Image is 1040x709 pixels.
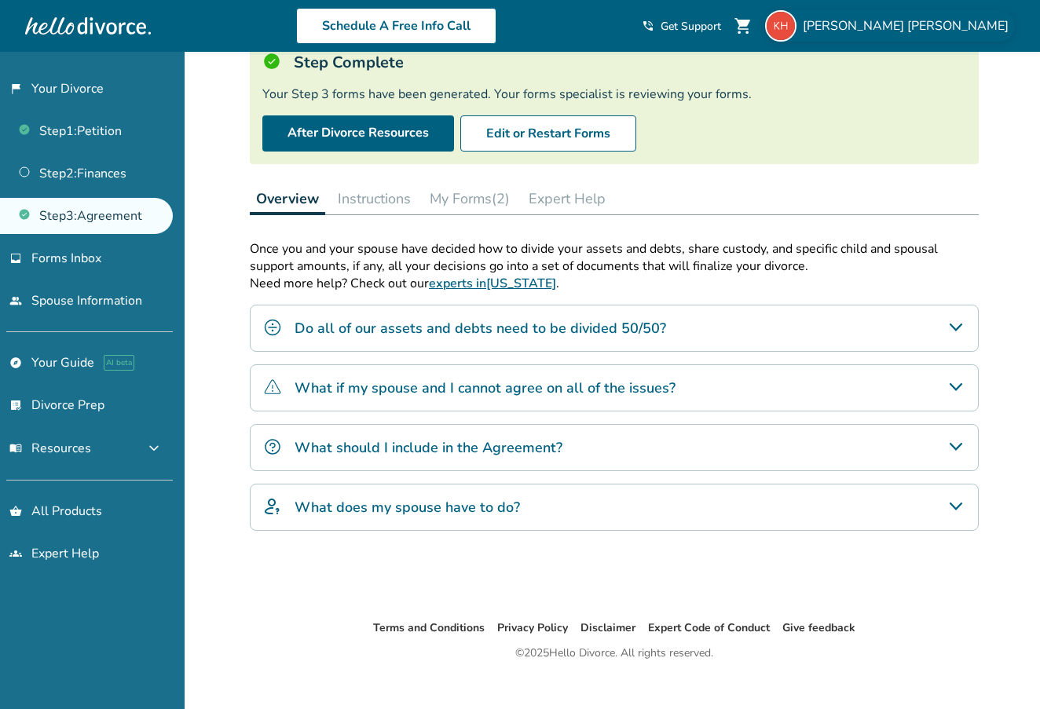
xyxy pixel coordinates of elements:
[104,355,134,371] span: AI beta
[373,620,485,635] a: Terms and Conditions
[734,16,753,35] span: shopping_cart
[295,378,676,398] h4: What if my spouse and I cannot agree on all of the issues?
[9,252,22,265] span: inbox
[263,318,282,337] img: Do all of our assets and debts need to be divided 50/50?
[765,10,796,42] img: katiehutchinsonmft@gmail.com
[262,86,966,103] div: Your Step 3 forms have been generated. Your forms specialist is reviewing your forms.
[295,318,666,338] h4: Do all of our assets and debts need to be divided 50/50?
[9,399,22,411] span: list_alt_check
[250,424,979,471] div: What should I include in the Agreement?
[295,437,562,458] h4: What should I include in the Agreement?
[460,115,636,152] button: Edit or Restart Forms
[250,364,979,411] div: What if my spouse and I cannot agree on all of the issues?
[250,183,325,215] button: Overview
[661,19,721,34] span: Get Support
[145,439,163,458] span: expand_more
[803,17,1015,35] span: [PERSON_NAME] [PERSON_NAME]
[9,356,22,369] span: explore
[642,20,654,32] span: phone_in_talk
[642,19,721,34] a: phone_in_talkGet Support
[9,440,91,457] span: Resources
[263,497,282,516] img: What does my spouse have to do?
[250,305,979,352] div: Do all of our assets and debts need to be divided 50/50?
[250,240,979,275] p: Once you and your spouse have decided how to divide your assets and debts, share custody, and spe...
[782,619,855,638] li: Give feedback
[515,644,713,663] div: © 2025 Hello Divorce. All rights reserved.
[580,619,635,638] li: Disclaimer
[31,250,101,267] span: Forms Inbox
[331,183,417,214] button: Instructions
[423,183,516,214] button: My Forms(2)
[9,82,22,95] span: flag_2
[262,115,454,152] a: After Divorce Resources
[294,52,404,73] h5: Step Complete
[497,620,568,635] a: Privacy Policy
[9,505,22,517] span: shopping_basket
[429,275,556,292] a: experts in[US_STATE]
[648,620,770,635] a: Expert Code of Conduct
[961,634,1040,709] iframe: Chat Widget
[9,547,22,560] span: groups
[296,8,496,44] a: Schedule A Free Info Call
[522,183,612,214] button: Expert Help
[263,437,282,456] img: What should I include in the Agreement?
[295,497,520,517] h4: What does my spouse have to do?
[250,484,979,531] div: What does my spouse have to do?
[9,294,22,307] span: people
[263,378,282,397] img: What if my spouse and I cannot agree on all of the issues?
[250,275,979,292] p: Need more help? Check out our .
[9,442,22,455] span: menu_book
